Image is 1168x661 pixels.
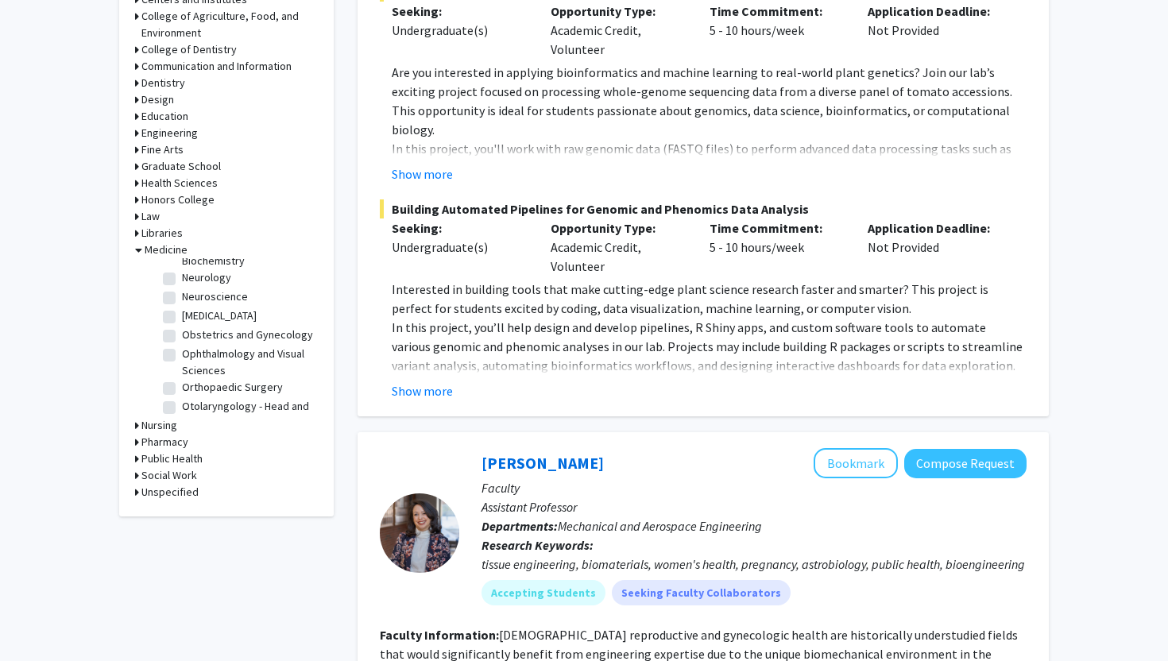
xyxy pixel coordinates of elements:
p: In this project, you’ll help design and develop pipelines, R Shiny apps, and custom software tool... [392,318,1027,413]
h3: Honors College [141,191,215,208]
h3: College of Agriculture, Food, and Environment [141,8,318,41]
p: Seeking: [392,2,527,21]
span: Mechanical and Aerospace Engineering [558,518,762,534]
label: Orthopaedic Surgery [182,379,283,396]
iframe: Chat [12,589,68,649]
h3: Law [141,208,160,225]
h3: Health Sciences [141,175,218,191]
div: Academic Credit, Volunteer [539,2,698,59]
p: Application Deadline: [868,2,1003,21]
h3: Engineering [141,125,198,141]
h3: Pharmacy [141,434,188,450]
span: Building Automated Pipelines for Genomic and Phenomics Data Analysis [380,199,1027,218]
label: [MEDICAL_DATA] [182,307,257,324]
div: tissue engineering, biomaterials, women's health, pregnancy, astrobiology, public health, bioengi... [482,555,1027,574]
label: Otolaryngology - Head and Neck Surgery [182,398,314,431]
button: Show more [392,164,453,184]
button: Add Samantha Zambuto to Bookmarks [814,448,898,478]
h3: Design [141,91,174,108]
h3: Fine Arts [141,141,184,158]
p: Application Deadline: [868,218,1003,238]
label: Obstetrics and Gynecology [182,327,313,343]
p: Time Commitment: [710,2,845,21]
h3: Medicine [145,242,188,258]
h3: College of Dentistry [141,41,237,58]
button: Show more [392,381,453,400]
mat-chip: Seeking Faculty Collaborators [612,580,791,605]
h3: Nursing [141,417,177,434]
label: Neuroscience [182,288,248,305]
h3: Communication and Information [141,58,292,75]
label: Neurology [182,269,231,286]
p: Assistant Professor [482,497,1027,516]
label: Ophthalmology and Visual Sciences [182,346,314,379]
p: Opportunity Type: [551,2,686,21]
div: 5 - 10 hours/week [698,2,857,59]
h3: Libraries [141,225,183,242]
h3: Public Health [141,450,203,467]
div: Undergraduate(s) [392,21,527,40]
h3: Graduate School [141,158,221,175]
p: Are you interested in applying bioinformatics and machine learning to real-world plant genetics? ... [392,63,1027,139]
h3: Social Work [141,467,197,484]
p: Time Commitment: [710,218,845,238]
h3: Unspecified [141,484,199,501]
button: Compose Request to Samantha Zambuto [904,449,1027,478]
b: Departments: [482,518,558,534]
mat-chip: Accepting Students [482,580,605,605]
h3: Education [141,108,188,125]
div: 5 - 10 hours/week [698,218,857,276]
b: Faculty Information: [380,627,499,643]
p: Faculty [482,478,1027,497]
p: In this project, you'll work with raw genomic data (FASTQ files) to perform advanced data process... [392,139,1027,234]
div: Undergraduate(s) [392,238,527,257]
div: Not Provided [856,218,1015,276]
div: Not Provided [856,2,1015,59]
b: Research Keywords: [482,537,594,553]
p: Seeking: [392,218,527,238]
p: Interested in building tools that make cutting-edge plant science research faster and smarter? Th... [392,280,1027,318]
a: [PERSON_NAME] [482,453,604,473]
p: Opportunity Type: [551,218,686,238]
div: Academic Credit, Volunteer [539,218,698,276]
h3: Dentistry [141,75,185,91]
